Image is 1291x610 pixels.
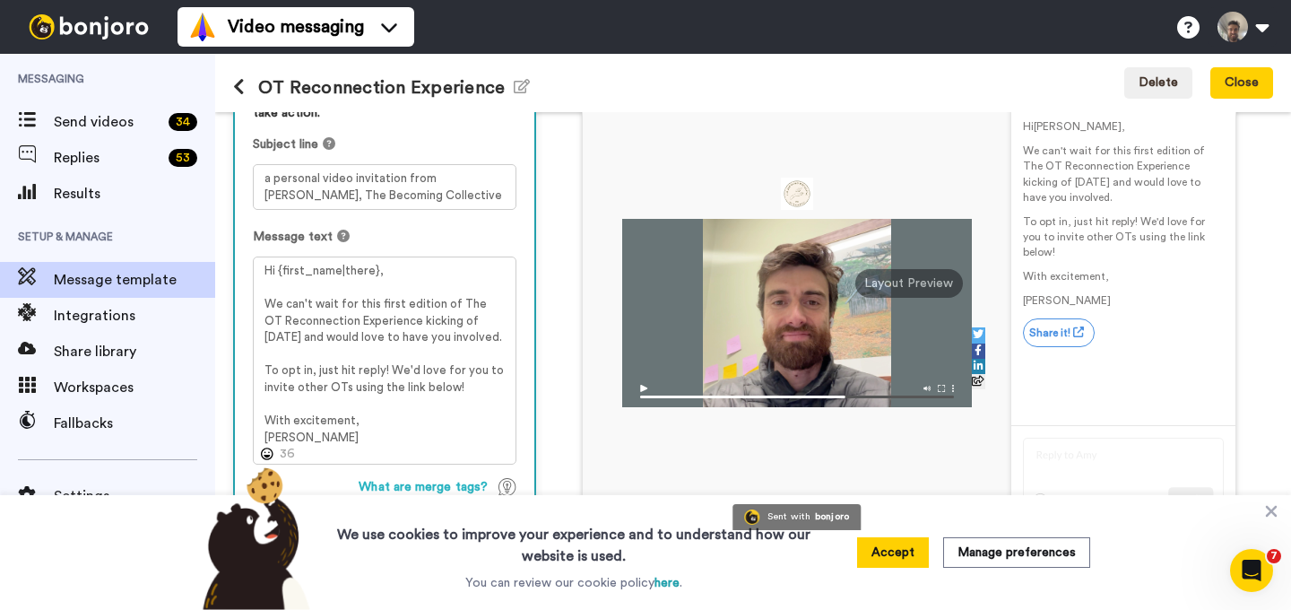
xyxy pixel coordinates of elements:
img: Bonjoro Logo [744,510,759,525]
a: here [654,577,680,589]
span: Subject line [253,135,318,153]
p: To opt in, just hit reply! We'd love for you to invite other OTs using the link below! [1023,214,1224,260]
img: vm-color.svg [188,13,217,41]
h3: We use cookies to improve your experience and to understand how our website is used. [319,513,828,567]
span: Message text [253,228,333,246]
img: bj-logo-header-white.svg [22,14,156,39]
span: Replies [54,147,161,169]
span: What are merge tags? [359,478,488,496]
img: TagTips.svg [498,478,516,496]
img: 08376947-26c1-4978-9108-90f85f006a24 [781,178,813,210]
span: 7 [1267,549,1281,563]
button: Manage preferences [943,537,1090,568]
div: Layout Preview [855,269,963,298]
div: Sent with [767,512,810,522]
p: Hi [PERSON_NAME] , [1023,119,1224,135]
span: Share library [54,341,215,362]
span: Send videos [54,111,161,133]
span: Video messaging [228,14,364,39]
img: reply-preview.svg [1023,438,1224,518]
span: Settings [54,485,215,507]
h1: OT Reconnection Experience [233,77,530,98]
span: Results [54,183,215,205]
a: Share it! [1023,318,1095,347]
textarea: a personal video invitation from [PERSON_NAME], The Becoming Collective [253,164,516,210]
button: Close [1210,67,1273,100]
span: Integrations [54,305,215,327]
p: [PERSON_NAME] [1023,293,1224,309]
p: You can review our cookie policy . [465,574,682,592]
textarea: Hi {first_name|there}, We can't wait for this first edition of The OT Reconnection Experience kic... [253,257,516,465]
span: Fallbacks [54,413,215,434]
div: 53 [169,149,197,167]
button: Delete [1124,67,1192,100]
button: Accept [857,537,929,568]
img: bear-with-cookie.png [186,466,319,610]
p: We can't wait for this first edition of The OT Reconnection Experience kicking of [DATE] and woul... [1023,144,1224,205]
span: Message template [54,269,215,291]
div: bonjoro [815,512,850,522]
p: With excitement, [1023,269,1224,284]
iframe: Intercom live chat [1230,549,1273,592]
img: player-controls-full.svg [622,376,972,407]
div: 34 [169,113,197,131]
span: Workspaces [54,377,215,398]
